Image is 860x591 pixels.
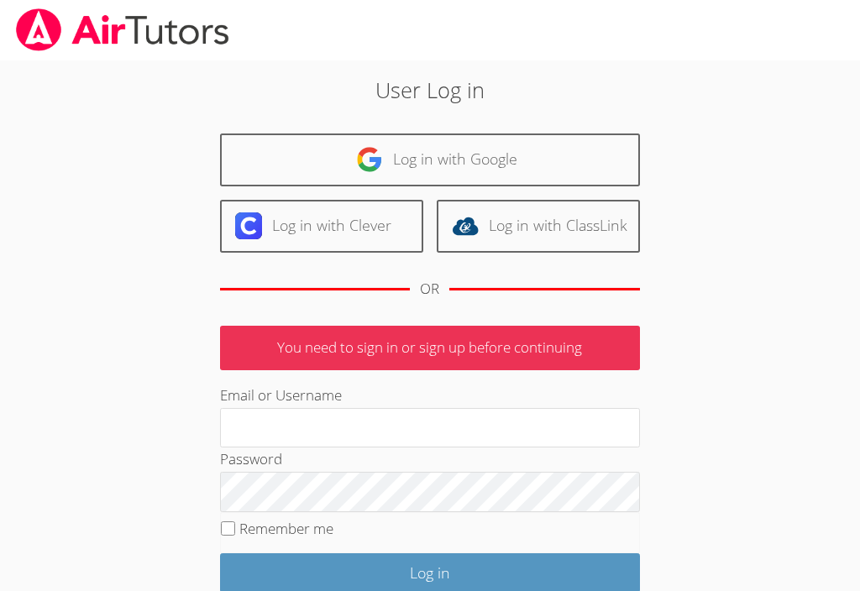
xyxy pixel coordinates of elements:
[220,133,640,186] a: Log in with Google
[14,8,231,51] img: airtutors_banner-c4298cdbf04f3fff15de1276eac7730deb9818008684d7c2e4769d2f7ddbe033.png
[437,200,640,253] a: Log in with ClassLink
[235,212,262,239] img: clever-logo-6eab21bc6e7a338710f1a6ff85c0baf02591cd810cc4098c63d3a4b26e2feb20.svg
[220,326,640,370] p: You need to sign in or sign up before continuing
[420,277,439,301] div: OR
[120,74,739,106] h2: User Log in
[239,519,333,538] label: Remember me
[220,385,342,405] label: Email or Username
[220,449,282,468] label: Password
[452,212,479,239] img: classlink-logo-d6bb404cc1216ec64c9a2012d9dc4662098be43eaf13dc465df04b49fa7ab582.svg
[220,200,423,253] a: Log in with Clever
[356,146,383,173] img: google-logo-50288ca7cdecda66e5e0955fdab243c47b7ad437acaf1139b6f446037453330a.svg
